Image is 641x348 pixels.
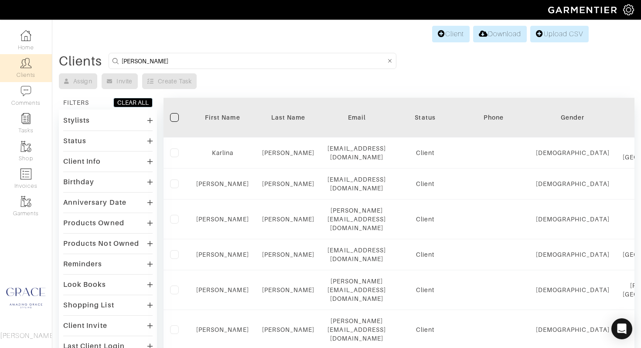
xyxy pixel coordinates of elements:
div: First Name [196,113,249,122]
a: [PERSON_NAME] [262,216,315,223]
div: [DEMOGRAPHIC_DATA] [536,325,610,334]
div: [EMAIL_ADDRESS][DOMAIN_NAME] [327,246,386,263]
div: Status [399,113,451,122]
a: [PERSON_NAME] [196,326,249,333]
img: comment-icon-a0a6a9ef722e966f86d9cbdc48e553b5cf19dbc54f86b18d962a5391bc8f6eb6.png [20,86,31,96]
div: Products Not Owned [63,239,139,248]
a: [PERSON_NAME] [262,251,315,258]
div: [DEMOGRAPHIC_DATA] [536,148,610,157]
div: Look Books [63,280,106,289]
div: Last Name [262,113,315,122]
a: [PERSON_NAME] [196,286,249,293]
div: Reminders [63,260,102,269]
a: Upload CSV [530,26,589,42]
img: dashboard-icon-dbcd8f5a0b271acd01030246c82b418ddd0df26cd7fceb0bd07c9910d44c42f6.png [20,30,31,41]
div: Client [399,325,451,334]
div: Client [399,179,451,188]
a: Client [432,26,470,42]
div: [PERSON_NAME][EMAIL_ADDRESS][DOMAIN_NAME] [327,206,386,232]
div: Status [63,137,86,145]
div: Client [399,148,451,157]
div: Birthday [63,178,94,186]
div: Open Intercom Messenger [611,318,632,339]
div: [DEMOGRAPHIC_DATA] [536,179,610,188]
th: Toggle SortBy [529,98,616,138]
img: orders-icon-0abe47150d42831381b5fb84f609e132dff9fe21cb692f30cb5eec754e2cba89.png [20,169,31,179]
div: Phone [464,113,523,122]
a: [PERSON_NAME] [262,180,315,187]
div: [DEMOGRAPHIC_DATA] [536,215,610,224]
div: CLEAR ALL [117,98,149,107]
div: Client [399,250,451,259]
a: [PERSON_NAME] [262,326,315,333]
div: Clients [59,57,102,65]
div: [EMAIL_ADDRESS][DOMAIN_NAME] [327,144,386,162]
img: reminder-icon-8004d30b9f0a5d33ae49ab947aed9ed385cf756f9e5892f1edd6e32f2345188e.png [20,113,31,124]
img: garmentier-logo-header-white-b43fb05a5012e4ada735d5af1a66efaba907eab6374d6393d1fbf88cb4ef424d.png [544,2,623,17]
div: Shopping List [63,301,114,310]
div: Stylists [63,116,90,125]
img: garments-icon-b7da505a4dc4fd61783c78ac3ca0ef83fa9d6f193b1c9dc38574b1d14d53ca28.png [20,196,31,207]
div: Gender [536,113,610,122]
th: Toggle SortBy [190,98,256,138]
div: [DEMOGRAPHIC_DATA] [536,250,610,259]
img: garments-icon-b7da505a4dc4fd61783c78ac3ca0ef83fa9d6f193b1c9dc38574b1d14d53ca28.png [20,141,31,152]
th: Toggle SortBy [392,98,458,138]
div: Client [399,215,451,224]
a: [PERSON_NAME] [196,180,249,187]
a: [PERSON_NAME] [196,216,249,223]
div: Client [399,286,451,294]
div: [EMAIL_ADDRESS][DOMAIN_NAME] [327,175,386,193]
div: [DEMOGRAPHIC_DATA] [536,286,610,294]
div: Client Info [63,157,101,166]
div: Email [327,113,386,122]
div: FILTERS [63,98,89,107]
a: Karlina [212,149,233,156]
img: clients-icon-6bae9207a08558b7cb47a8932f037763ab4055f8c8b6bfacd5dc20c3e0201464.png [20,58,31,69]
div: Products Owned [63,219,124,227]
img: gear-icon-white-bd11855cb880d31180b6d7d6211b90ccbf57a29d726f0c71d8c61bd08dd39cc2.png [623,4,634,15]
button: CLEAR ALL [113,98,153,107]
input: Search by name, email, phone, city, or state [122,55,386,66]
div: [PERSON_NAME][EMAIL_ADDRESS][DOMAIN_NAME] [327,317,386,343]
th: Toggle SortBy [256,98,321,138]
div: Client Invite [63,321,107,330]
div: [PERSON_NAME][EMAIL_ADDRESS][DOMAIN_NAME] [327,277,386,303]
a: Download [473,26,527,42]
a: [PERSON_NAME] [262,149,315,156]
div: Anniversary Date [63,198,126,207]
a: [PERSON_NAME] [196,251,249,258]
a: [PERSON_NAME] [262,286,315,293]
